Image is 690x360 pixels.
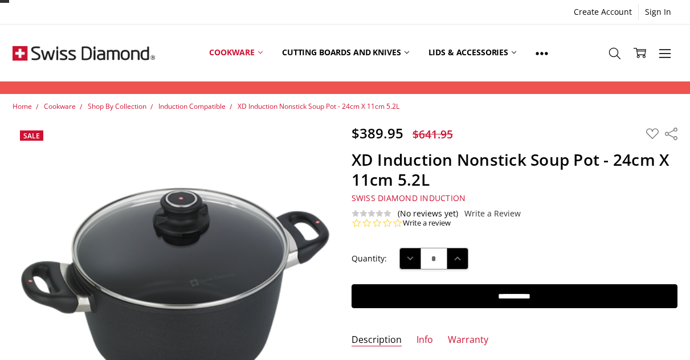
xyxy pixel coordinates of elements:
a: Lids & Accessories [419,27,526,78]
span: (No reviews yet) [398,209,458,218]
a: Info [417,334,433,347]
a: Cookware [199,27,272,78]
a: Warranty [448,334,488,347]
span: $641.95 [413,126,453,142]
a: Write a review [403,218,451,228]
a: XD Induction Nonstick Soup Pot - 24cm X 11cm 5.2L [238,101,399,111]
span: $389.95 [352,124,403,142]
h1: XD Induction Nonstick Soup Pot - 24cm X 11cm 5.2L [352,150,677,190]
span: Sale [23,131,40,141]
a: Write a Review [464,209,521,218]
a: Cookware [44,101,76,111]
a: Create Account [567,4,638,20]
a: Show All [526,27,558,79]
a: Sign In [639,4,677,20]
a: Description [352,334,402,347]
a: Induction Compatible [158,101,226,111]
a: Home [13,101,32,111]
label: Quantity: [352,252,387,265]
a: Shop By Collection [88,101,146,111]
span: Swiss Diamond Induction [352,193,466,203]
img: Free Shipping On Every Order [13,24,155,81]
a: Cutting boards and knives [272,27,419,78]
